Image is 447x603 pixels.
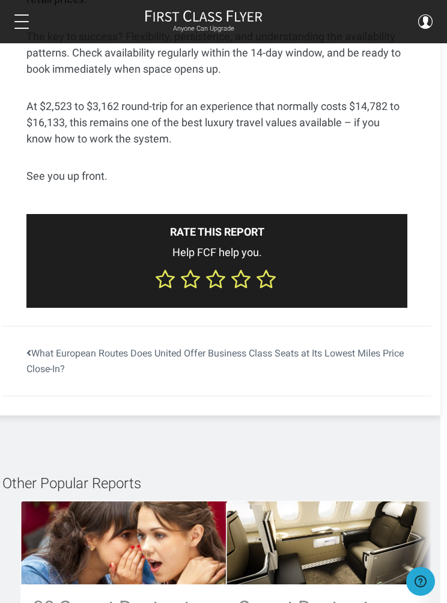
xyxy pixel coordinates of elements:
h2: Other Popular Reports [2,476,431,491]
img: First Class Flyer [145,10,263,22]
h3: Rate this report [38,226,395,238]
small: Anyone Can Upgrade [145,25,263,33]
a: First Class FlyerAnyone Can Upgrade [145,10,263,34]
iframe: Opens a widget where you can find more information [406,567,435,597]
p: See you up front. [26,168,407,184]
a: What European Routes Does United Offer Business Class Seats at Its Lowest Miles Price Close-In? [2,326,431,396]
p: Help FCF help you. [38,244,395,260]
p: At $2,523 to $3,162 round-trip for an experience that normally costs $14,782 to $16,133, this rem... [26,98,407,147]
p: The key to success? Flexibility, persistence, and understanding the availability patterns. Check ... [26,28,407,77]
